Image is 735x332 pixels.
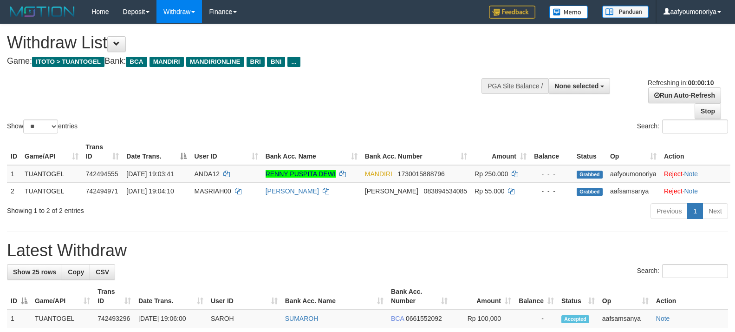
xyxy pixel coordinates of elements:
[656,315,670,322] a: Note
[123,139,190,165] th: Date Trans.: activate to sort column descending
[549,6,588,19] img: Button%20Memo.svg
[515,283,558,310] th: Balance: activate to sort column ascending
[32,57,104,67] span: ITOTO > TUANTOGEL
[606,165,660,183] td: aafyoumonoriya
[126,187,174,195] span: [DATE] 19:04:10
[7,139,21,165] th: ID
[660,165,730,183] td: ·
[695,103,721,119] a: Stop
[7,120,78,133] label: Show entries
[126,170,174,178] span: [DATE] 19:03:41
[554,82,598,90] span: None selected
[135,310,207,327] td: [DATE] 19:06:00
[515,310,558,327] td: -
[7,5,78,19] img: MOTION_logo.png
[577,171,603,179] span: Grabbed
[207,283,281,310] th: User ID: activate to sort column ascending
[287,57,300,67] span: ...
[94,310,135,327] td: 742493296
[150,57,184,67] span: MANDIRI
[194,187,231,195] span: MASRIAH00
[21,182,82,199] td: TUANTOGEL
[86,170,118,178] span: 742494555
[7,202,299,215] div: Showing 1 to 2 of 2 entries
[489,6,535,19] img: Feedback.jpg
[660,182,730,199] td: ·
[94,283,135,310] th: Trans ID: activate to sort column ascending
[684,170,698,178] a: Note
[648,87,721,103] a: Run Auto-Refresh
[194,170,219,178] span: ANDA12
[664,187,683,195] a: Reject
[451,310,515,327] td: Rp 100,000
[96,268,109,276] span: CSV
[406,315,442,322] span: Copy 0661552092 to clipboard
[7,283,31,310] th: ID: activate to sort column descending
[534,169,569,179] div: - - -
[266,187,319,195] a: [PERSON_NAME]
[186,57,244,67] span: MANDIRIONLINE
[7,182,21,199] td: 2
[598,310,652,327] td: aafsamsanya
[398,170,445,178] span: Copy 1730015888796 to clipboard
[266,170,336,178] a: RENNY PUSPITA DEWI
[475,187,505,195] span: Rp 55.000
[660,139,730,165] th: Action
[606,182,660,199] td: aafsamsanya
[451,283,515,310] th: Amount: activate to sort column ascending
[190,139,261,165] th: User ID: activate to sort column ascending
[68,268,84,276] span: Copy
[602,6,649,18] img: panduan.png
[7,33,481,52] h1: Withdraw List
[90,264,115,280] a: CSV
[637,120,728,133] label: Search:
[207,310,281,327] td: SAROH
[247,57,265,67] span: BRI
[662,120,728,133] input: Search:
[31,283,94,310] th: Game/API: activate to sort column ascending
[475,170,508,178] span: Rp 250.000
[281,283,387,310] th: Bank Acc. Name: activate to sort column ascending
[481,78,548,94] div: PGA Site Balance /
[664,170,683,178] a: Reject
[361,139,471,165] th: Bank Acc. Number: activate to sort column ascending
[558,283,598,310] th: Status: activate to sort column ascending
[684,187,698,195] a: Note
[365,170,392,178] span: MANDIRI
[7,57,481,66] h4: Game: Bank:
[652,283,728,310] th: Action
[7,310,31,327] td: 1
[262,139,361,165] th: Bank Acc. Name: activate to sort column ascending
[702,203,728,219] a: Next
[648,79,714,86] span: Refreshing in:
[7,241,728,260] h1: Latest Withdraw
[424,187,467,195] span: Copy 083894534085 to clipboard
[23,120,58,133] select: Showentries
[573,139,606,165] th: Status
[577,188,603,196] span: Grabbed
[530,139,573,165] th: Balance
[687,203,703,219] a: 1
[598,283,652,310] th: Op: activate to sort column ascending
[662,264,728,278] input: Search:
[471,139,530,165] th: Amount: activate to sort column ascending
[561,315,589,323] span: Accepted
[31,310,94,327] td: TUANTOGEL
[637,264,728,278] label: Search:
[285,315,319,322] a: SUMAROH
[365,187,418,195] span: [PERSON_NAME]
[21,165,82,183] td: TUANTOGEL
[82,139,123,165] th: Trans ID: activate to sort column ascending
[126,57,147,67] span: BCA
[534,186,569,196] div: - - -
[606,139,660,165] th: Op: activate to sort column ascending
[86,187,118,195] span: 742494971
[548,78,610,94] button: None selected
[7,264,62,280] a: Show 25 rows
[387,283,451,310] th: Bank Acc. Number: activate to sort column ascending
[13,268,56,276] span: Show 25 rows
[391,315,404,322] span: BCA
[688,79,714,86] strong: 00:00:10
[267,57,285,67] span: BNI
[21,139,82,165] th: Game/API: activate to sort column ascending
